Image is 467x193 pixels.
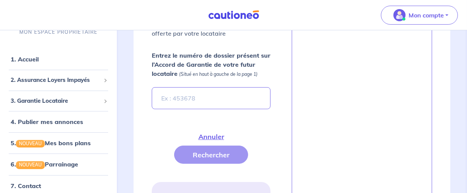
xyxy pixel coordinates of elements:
a: 6.NOUVEAUParrainage [11,160,78,168]
a: 1. Accueil [11,55,39,63]
p: Mon compte [409,11,444,20]
img: illu_account_valid_menu.svg [393,9,406,21]
a: 5.NOUVEAUMes bons plans [11,139,91,147]
div: 1. Accueil [3,52,114,67]
p: MON ESPACE PROPRIÉTAIRE [19,28,97,36]
input: Ex : 453678 [152,87,271,109]
div: 6.NOUVEAUParrainage [3,157,114,172]
button: illu_account_valid_menu.svgMon compte [381,6,458,25]
a: 4. Publier mes annonces [11,118,83,126]
strong: Entrez le numéro de dossier présent sur l’Accord de Garantie de votre futur locataire [152,52,270,77]
em: (Situé en haut à gauche de la page 1) [179,71,258,77]
div: 2. Assurance Loyers Impayés [3,73,114,88]
div: 4. Publier mes annonces [3,114,114,129]
span: 2. Assurance Loyers Impayés [11,76,101,85]
img: Cautioneo [205,10,262,20]
div: 5.NOUVEAUMes bons plans [3,135,114,151]
button: Annuler [180,127,243,146]
div: 7. Contact [3,178,114,193]
div: 3. Garantie Locataire [3,94,114,108]
span: 3. Garantie Locataire [11,97,101,105]
a: 7. Contact [11,182,41,189]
